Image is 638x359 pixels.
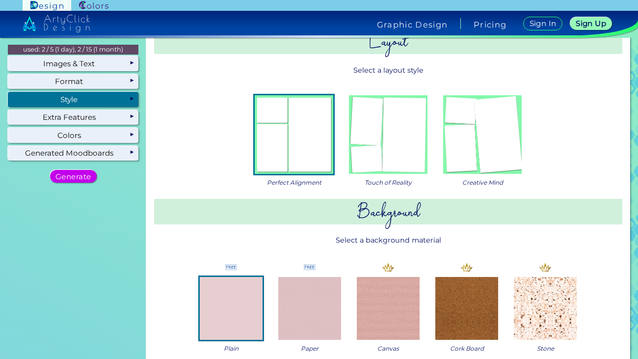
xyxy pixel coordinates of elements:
[537,344,554,353] span: Stone
[154,231,622,249] p: Select a background material
[377,344,399,353] span: Canvas
[278,277,341,340] img: ex-mb-sw-style-1.png
[435,277,498,340] img: ex-mb-sw-style-5.png
[154,199,622,224] h2: Background
[301,344,319,353] span: Paper
[8,128,138,142] div: Colors
[225,261,237,273] img: icon_free.svg
[57,173,89,180] h5: Generate
[450,344,484,353] span: Cork Board
[8,56,138,71] div: Images & Text
[224,344,239,353] span: Plain
[23,15,90,32] img: artyclick_design_logo_white_combined_path.svg
[8,146,138,161] div: Generated Moodboards
[304,261,316,273] img: icon_free.svg
[514,277,577,340] img: ex-mb-sw-style-4.png
[8,45,138,55] p: used: 2 / 5 (1 day), 2 / 15 (1 month)
[200,277,263,340] img: ex-mb-sw-style-0.jpg
[539,261,551,273] img: icon_premium_gold.svg
[461,261,473,273] img: icon_premium_gold.svg
[8,92,138,107] div: Style
[255,95,333,174] img: layout_straight.png
[377,21,448,28] h4: Graphic Design
[8,110,138,125] div: Extra Features
[357,277,420,340] img: ex-mb-sw-style-2.png
[572,18,610,29] a: Sign Up
[349,95,427,174] img: layout_slight.png
[154,61,622,80] p: Select a layout style
[79,1,108,10] img: ArtyClick Colors logo
[577,20,605,27] h5: Sign Up
[525,17,560,30] a: Sign In
[365,178,412,187] span: Touch of Reality
[267,178,321,187] span: Perfect Alignment
[382,261,394,273] img: icon_premium_gold.svg
[8,74,138,89] div: Format
[474,21,506,28] a: Pricing
[462,178,503,187] span: Creative Mind
[154,29,622,54] h2: Layout
[531,20,555,27] h5: Sign In
[443,95,522,174] img: layout_messy.png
